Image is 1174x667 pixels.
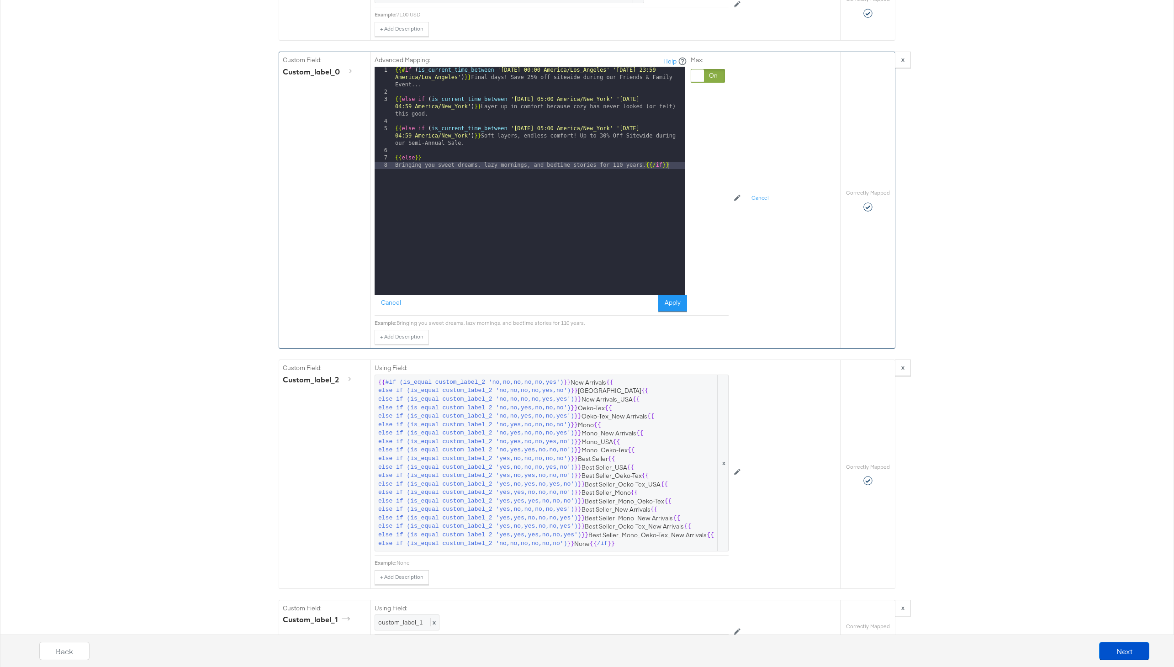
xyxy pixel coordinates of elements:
span: else if (is_equal custom_label_2 'yes,yes,no,no,no,no') [378,488,574,497]
span: }} [571,455,578,463]
button: Next [1099,642,1149,660]
label: Custom Field: [283,56,367,64]
span: else if (is_equal custom_label_2 'no,no,no,no,yes,no') [378,386,571,395]
button: Cancel [375,295,407,312]
div: custom_label_2 [283,375,354,385]
span: else if (is_equal custom_label_2 'no,yes,no,no,no,no') [378,421,571,429]
span: x [717,375,728,551]
span: else if (is_equal custom_label_2 'no,yes,no,no,yes,no') [378,438,574,446]
span: }} [578,480,585,489]
div: 5 [375,125,393,147]
span: }} [578,522,585,531]
span: else if (is_equal custom_label_2 'yes,no,yes,no,yes,no') [378,480,578,489]
span: x [430,618,436,626]
span: }} [574,463,582,472]
div: custom_label_1 [283,614,353,625]
span: else if (is_equal custom_label_2 'yes,no,no,no,yes,no') [378,463,574,472]
span: }} [608,540,615,548]
span: else if (is_equal custom_label_2 'yes,no,yes,no,no,no') [378,471,574,480]
label: Correctly Mapped [846,623,890,630]
span: {{ [636,429,644,438]
span: {{ [606,378,613,387]
span: else if (is_equal custom_label_2 'no,yes,yes,no,no,no') [378,446,574,455]
button: + Add Description [375,22,429,37]
span: {{ [647,412,655,421]
span: custom_label_1 [378,618,423,626]
span: {{ [661,480,668,489]
span: }} [574,395,582,404]
div: 1 [375,67,393,89]
strong: x [901,363,904,371]
span: {{ [628,446,635,455]
button: x [895,52,911,68]
span: }} [574,505,582,514]
label: Correctly Mapped [846,189,890,196]
div: 2 [375,89,393,96]
span: }} [578,514,585,523]
span: }} [574,446,582,455]
span: }} [567,540,574,548]
span: {{ [650,505,658,514]
span: else if (is_equal custom_label_2 'yes,no,no,no,no,no') [378,455,571,463]
strong: x [901,55,904,64]
div: Example: [375,11,397,18]
div: 71.00 USD [397,11,729,18]
div: Example: [375,319,397,327]
span: else if (is_equal custom_label_2 'yes,yes,no,no,no,yes') [378,514,578,523]
div: 4 [375,118,393,125]
label: Custom Field: [283,364,367,372]
span: }} [571,421,578,429]
span: }} [571,386,578,395]
button: x [895,600,911,616]
span: else if (is_equal custom_label_2 'no,yes,no,no,no,yes') [378,429,574,438]
label: Custom Field: [283,604,367,613]
span: else if (is_equal custom_label_2 'no,no,yes,no,no,no') [378,404,571,413]
span: }} [574,438,582,446]
span: else if (is_equal custom_label_2 'no,no,no,no,no,no') [378,540,567,548]
label: Using Field: [375,364,729,372]
span: else if (is_equal custom_label_2 'yes,yes,yes,no,no,no') [378,497,578,506]
button: + Add Description [375,330,429,344]
span: }} [574,429,582,438]
div: 7 [375,154,393,162]
div: custom_label_0 [283,67,355,77]
span: #if (is_equal custom_label_2 'no,no,no,no,no,yes') [386,378,564,387]
button: Apply [658,295,687,312]
div: 8 [375,162,393,169]
span: {{ [608,455,615,463]
span: }} [571,404,578,413]
span: {{ [590,540,597,548]
button: Back [39,642,90,660]
strong: x [901,603,904,612]
span: }} [582,531,589,540]
span: {{ [642,471,649,480]
span: }} [578,497,585,506]
span: New Arrivals [GEOGRAPHIC_DATA] New Arrivals_USA Oeko-Tex Oeko-Tex_New Arrivals Mono Mono_New Arri... [378,378,725,548]
span: else if (is_equal custom_label_2 'yes,no,no,no,no,yes') [378,505,574,514]
span: }} [564,378,571,387]
span: {{ [605,404,612,413]
div: Example: [375,559,397,566]
div: Bringing you sweet dreams, lazy mornings, and bedtime stories for 110 years. [397,319,729,327]
span: /if [597,540,608,548]
div: 6 [375,147,393,154]
span: {{ [673,514,680,523]
span: else if (is_equal custom_label_2 'yes,no,yes,no,no,yes') [378,522,578,531]
div: None [397,559,729,566]
span: else if (is_equal custom_label_2 'no,no,no,no,yes,yes') [378,395,574,404]
span: }} [574,471,582,480]
span: {{ [707,531,714,540]
span: else if (is_equal custom_label_2 'no,no,yes,no,no,yes') [378,412,574,421]
div: 3 [375,96,393,118]
span: {{ [631,488,638,497]
span: else if (is_equal custom_label_2 'yes,yes,yes,no,no,yes') [378,531,582,540]
label: Using Field: [375,604,729,613]
span: {{ [664,497,672,506]
button: Cancel [746,191,774,206]
label: Max: [691,56,725,64]
span: {{ [613,438,620,446]
span: {{ [641,386,649,395]
span: {{ [378,378,386,387]
button: x [895,360,911,376]
label: Correctly Mapped [846,463,890,471]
